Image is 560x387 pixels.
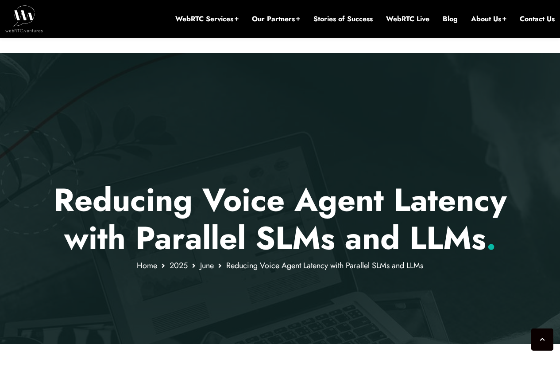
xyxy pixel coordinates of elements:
[170,260,188,271] a: 2025
[252,14,300,24] a: Our Partners
[386,14,429,24] a: WebRTC Live
[520,14,555,24] a: Contact Us
[313,14,373,24] a: Stories of Success
[200,260,214,271] a: June
[486,215,496,261] span: .
[175,14,239,24] a: WebRTC Services
[137,260,157,271] a: Home
[471,14,506,24] a: About Us
[226,260,423,271] span: Reducing Voice Agent Latency with Parallel SLMs and LLMs
[5,5,43,32] img: WebRTC.ventures
[21,181,539,258] p: Reducing Voice Agent Latency with Parallel SLMs and LLMs
[443,14,458,24] a: Blog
